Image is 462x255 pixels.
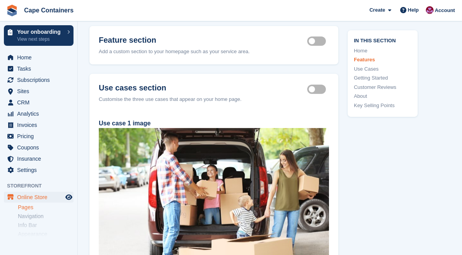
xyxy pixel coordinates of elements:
span: Subscriptions [17,75,64,85]
div: Add a custom section to your homepage such as your service area. [99,48,329,56]
a: menu [4,192,73,203]
a: menu [4,165,73,175]
p: View next steps [17,36,63,43]
a: menu [4,153,73,164]
a: Getting Started [354,74,411,82]
span: Invoices [17,120,64,130]
a: About [354,92,411,100]
span: Home [17,52,64,63]
a: Use Cases [354,65,411,73]
a: Info Bar [18,222,73,229]
label: Use case 1 image [99,120,150,127]
a: Appearance [18,231,73,238]
span: Analytics [17,108,64,119]
span: In this section [354,36,411,44]
span: CRM [17,97,64,108]
a: Pages [18,204,73,211]
a: Preview store [64,193,73,202]
a: menu [4,131,73,142]
span: Insurance [17,153,64,164]
span: Account [435,7,455,14]
img: stora-icon-8386f47178a22dfd0bd8f6a31ec36ba5ce8667c1dd55bd0f319d3a0aa187defe.svg [6,5,18,16]
a: Key Selling Points [354,102,411,109]
label: Use cases section active [307,88,329,90]
span: Coupons [17,142,64,153]
a: Features [354,56,411,64]
a: menu [4,142,73,153]
p: Your onboarding [17,29,63,35]
a: Customer Reviews [354,83,411,91]
span: Help [408,6,419,14]
span: Storefront [7,182,77,190]
a: menu [4,52,73,63]
span: Create [369,6,385,14]
h2: Feature section [99,35,307,45]
a: Your onboarding View next steps [4,25,73,46]
span: Pricing [17,131,64,142]
a: menu [4,75,73,85]
a: Home [354,47,411,55]
a: menu [4,86,73,97]
img: Matt Dollisson [426,6,434,14]
span: Sites [17,86,64,97]
span: Online Store [17,192,64,203]
a: Navigation [18,213,73,220]
span: Settings [17,165,64,175]
a: menu [4,108,73,119]
a: Cape Containers [21,4,77,17]
a: menu [4,120,73,130]
span: Tasks [17,63,64,74]
h2: Use cases section [99,83,307,92]
label: Feature section active [307,41,329,42]
a: menu [4,97,73,108]
div: Customise the three use cases that appear on your home page. [99,95,329,103]
a: menu [4,63,73,74]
